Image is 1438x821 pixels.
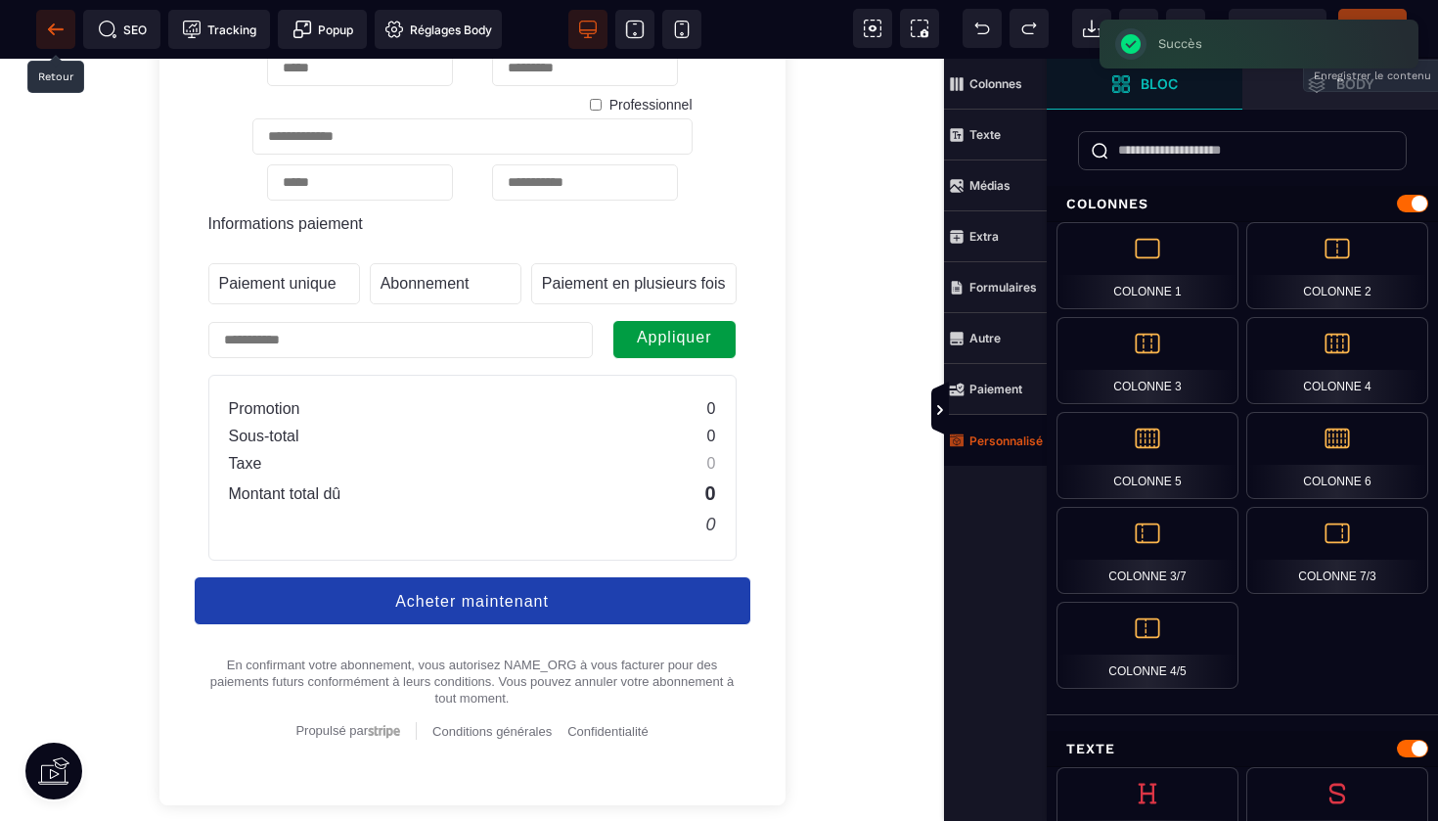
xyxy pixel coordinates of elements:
div: Colonne 7/3 [1246,507,1428,594]
span: Ouvrir les blocs [1047,59,1242,110]
div: Colonne 2 [1246,222,1428,309]
span: Tracking [182,20,256,39]
div: Colonne 1 [1056,222,1238,309]
text: Sous-total [229,369,299,387]
span: Afficher les vues [1047,382,1066,440]
strong: Colonnes [969,76,1022,91]
div: Colonne 6 [1246,412,1428,499]
label: Informations paiement [208,157,363,173]
span: Voir bureau [568,10,607,49]
div: Colonne 4 [1246,317,1428,404]
span: Enregistrer [1166,9,1205,48]
a: Propulsé par [295,664,400,681]
div: FLEUR DE VIE [194,598,751,648]
strong: Autre [969,331,1001,345]
span: Voir mobile [662,10,701,49]
div: Colonne 3/7 [1056,507,1238,594]
strong: Personnalisé [969,433,1043,448]
button: Appliquer [612,261,737,300]
span: Médias [944,160,1047,211]
span: Favicon [375,10,502,49]
span: Nettoyage [1119,9,1158,48]
div: Colonne 3 [1056,317,1238,404]
text: Paiement unique [219,216,337,234]
span: Propulsé par [295,664,368,679]
span: Enregistrer le contenu [1338,9,1407,48]
text: 0 [707,396,716,414]
text: 0 [707,342,716,359]
span: Capture d'écran [900,9,939,48]
span: SEO [98,20,147,39]
span: Colonnes [944,59,1047,110]
span: Métadata SEO [83,10,160,49]
strong: Bloc [1141,76,1178,91]
span: Autre [944,313,1047,364]
strong: Texte [969,127,1001,142]
button: Acheter maintenant [194,518,751,567]
text: Montant total dû [229,427,341,444]
span: Aperçu [1229,9,1326,48]
text: 0 [704,424,715,446]
a: Confidentialité [567,665,648,680]
span: Réglages Body [384,20,492,39]
text: Promotion [229,342,300,359]
div: Colonne 5 [1056,412,1238,499]
strong: Paiement [969,382,1022,396]
span: Formulaires [944,262,1047,313]
span: Voir tablette [615,10,654,49]
strong: Formulaires [969,280,1037,295]
span: Extra [944,211,1047,262]
text: Taxe [229,396,262,414]
span: Défaire [963,9,1002,48]
strong: Médias [969,178,1011,193]
span: Personnalisé [944,415,1047,466]
span: Créer une alerte modale [278,10,367,49]
text: Abonnement [381,216,470,234]
span: Code de suivi [168,10,270,49]
a: Conditions générales [432,665,552,680]
label: Professionnel [609,38,693,54]
span: Popup [292,20,353,39]
span: Voir les composants [853,9,892,48]
div: Colonne 4/5 [1056,602,1238,689]
span: Ouvrir les calques [1242,59,1438,110]
span: Importer [1072,9,1111,48]
text: Paiement en plusieurs fois [542,216,726,234]
span: Texte [944,110,1047,160]
div: Texte [1047,731,1438,767]
span: Rétablir [1010,9,1049,48]
span: Retour [36,10,75,49]
text: 0 [707,369,716,387]
div: Colonnes [1047,186,1438,222]
text: 0 [705,456,715,477]
strong: Extra [969,229,999,244]
span: Paiement [944,364,1047,415]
